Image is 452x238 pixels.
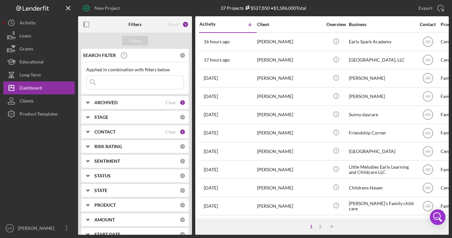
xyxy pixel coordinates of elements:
div: 0 [180,217,185,223]
div: Friendship Corner [349,124,414,142]
button: Apply [122,36,148,46]
div: [PERSON_NAME] [16,222,59,236]
text: HR [425,149,431,154]
button: Grants [3,42,75,55]
div: Apply [129,36,141,46]
div: Clients [20,94,34,109]
div: [GEOGRAPHIC_DATA], LLC [349,51,414,69]
div: 2 [182,21,189,28]
div: Client [257,22,322,27]
text: HR [425,58,431,63]
div: Ks Precious Care Learning Center, Inc [349,216,414,233]
text: HR [425,76,431,81]
b: STAGE [94,115,108,120]
div: [PERSON_NAME] [349,88,414,105]
time: 2025-09-23 20:22 [204,167,218,172]
div: [PERSON_NAME] [349,70,414,87]
div: Long-Term [20,68,41,83]
b: AMOUNT [94,217,115,222]
button: Export [412,2,449,15]
div: Loans [20,29,31,44]
b: START DATE [94,232,120,237]
div: Product Templates [20,107,58,122]
div: [PERSON_NAME] [257,161,322,178]
button: Clients [3,94,75,107]
div: [PERSON_NAME] [257,124,322,142]
div: 37 Projects • $1,586,000 Total [221,5,306,11]
time: 2025-09-24 19:06 [204,149,218,154]
div: Early Spark Academy [349,33,414,50]
div: Little Melodies Early Learning and Childcare LLC [349,161,414,178]
button: Activity [3,16,75,29]
text: HR [425,40,431,44]
b: RISK RATING [94,144,122,149]
button: Loans [3,29,75,42]
text: HR [425,113,431,117]
div: Applied in combination with filters below [86,67,184,72]
button: New Project [78,2,126,15]
div: 0 [180,202,185,208]
div: 2 [316,224,325,229]
div: Childrens Haven [349,179,414,196]
div: 1 [180,100,185,105]
div: [PERSON_NAME] [257,51,322,69]
div: [PERSON_NAME] [257,70,322,87]
div: 1 [180,129,185,135]
div: [PERSON_NAME] [257,179,322,196]
b: ARCHIVED [94,100,117,105]
time: 2025-09-30 17:36 [204,76,218,81]
div: 1 [307,224,316,229]
div: Dashboard [20,81,42,96]
text: HR [425,94,431,99]
div: Activity [20,16,35,31]
div: [PERSON_NAME]'s Family child care [349,197,414,215]
div: 0 [180,114,185,120]
b: SENTIMENT [94,159,120,164]
button: Educational [3,55,75,68]
div: Reset [168,22,179,27]
div: 0 [180,173,185,179]
text: HR [7,227,12,230]
div: [PERSON_NAME] [257,88,322,105]
b: SEARCH FILTER [83,53,116,58]
time: 2025-10-01 02:16 [204,39,230,44]
div: Overview [324,22,348,27]
div: Educational [20,55,44,70]
button: Long-Term [3,68,75,81]
div: 0 [180,188,185,193]
div: 0 [180,52,185,58]
div: Clear [165,100,176,105]
div: Export [418,2,432,15]
text: HR [425,131,431,135]
div: Business [349,22,414,27]
div: Grants [20,42,33,57]
text: HR [425,204,431,208]
b: STATUS [94,173,111,178]
div: Sunny daycare [349,106,414,123]
text: HR [425,186,431,190]
button: Product Templates [3,107,75,120]
time: 2025-09-28 20:56 [204,112,218,117]
div: Clear [165,129,176,134]
b: STATE [94,188,107,193]
div: [PERSON_NAME] [257,197,322,215]
a: Dashboard [3,81,75,94]
button: HR[PERSON_NAME] [3,222,75,235]
div: Activity [199,21,228,27]
div: 0 [180,231,185,237]
div: New Project [94,2,120,15]
time: 2025-09-29 14:34 [204,94,218,99]
div: [GEOGRAPHIC_DATA] [349,143,414,160]
div: [PERSON_NAME] [257,106,322,123]
time: 2025-09-19 20:07 [204,185,218,190]
time: 2025-09-26 00:31 [204,130,218,135]
div: Contact [416,22,440,27]
div: Open Intercom Messenger [430,209,445,225]
div: [PERSON_NAME] [257,33,322,50]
